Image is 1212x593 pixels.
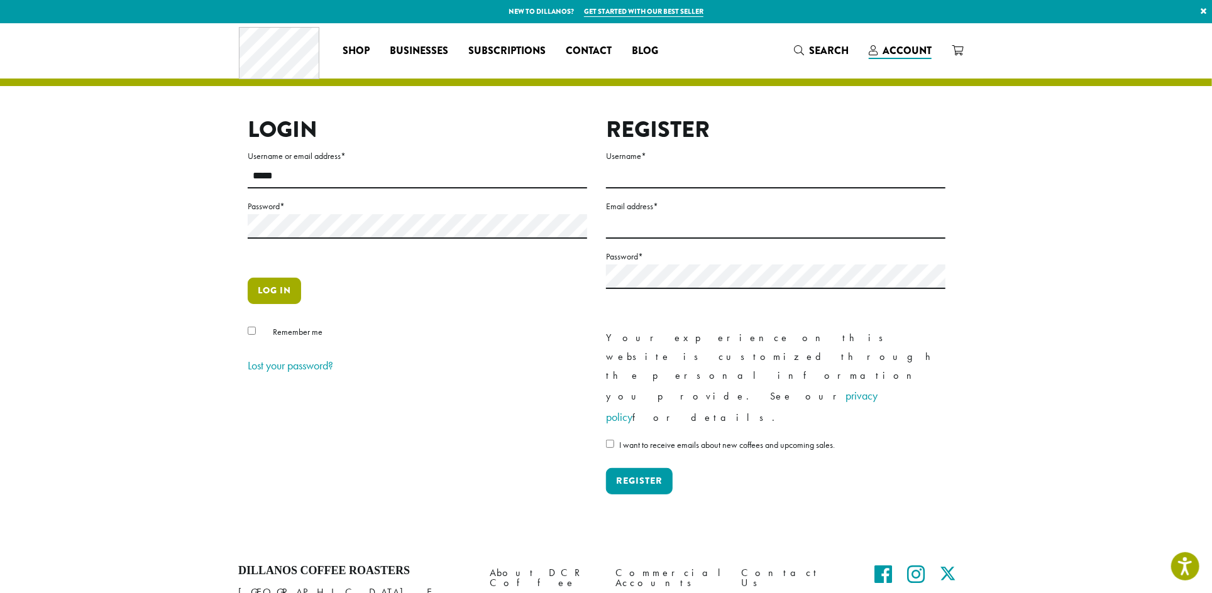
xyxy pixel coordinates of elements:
label: Email address [606,199,945,214]
label: Password [248,199,587,214]
p: Your experience on this website is customized through the personal information you provide. See o... [606,329,945,428]
a: Commercial Accounts [615,564,722,591]
h2: Register [606,116,945,143]
span: I want to receive emails about new coffees and upcoming sales. [619,439,835,450]
span: Subscriptions [469,43,546,59]
label: Password [606,249,945,264]
span: Businesses [390,43,449,59]
span: Contact [566,43,612,59]
a: About DCR Coffee [490,564,597,591]
a: Shop [333,41,380,61]
span: Account [883,43,932,58]
a: Search [784,40,859,61]
label: Username or email address [248,148,587,164]
a: Contact Us [741,564,848,591]
button: Register [606,468,673,494]
button: Log in [248,278,301,304]
span: Blog [632,43,659,59]
h2: Login [248,116,587,143]
a: Get started with our best seller [584,6,703,17]
a: Lost your password? [248,358,333,373]
span: Search [809,43,849,58]
a: privacy policy [606,388,878,424]
label: Username [606,148,945,164]
span: Remember me [273,326,322,337]
h4: Dillanos Coffee Roasters [238,564,471,578]
input: I want to receive emails about new coffees and upcoming sales. [606,440,614,448]
span: Shop [343,43,370,59]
